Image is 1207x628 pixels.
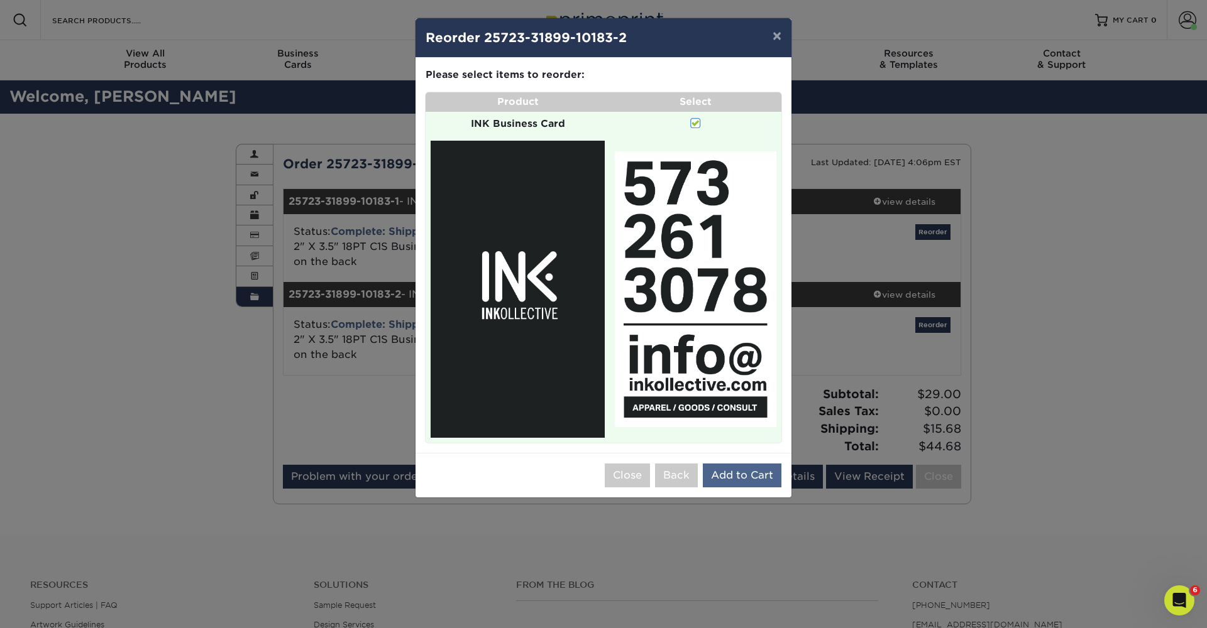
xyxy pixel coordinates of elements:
[426,68,585,80] strong: Please select items to reorder:
[1164,585,1194,615] iframe: Intercom live chat
[497,95,539,107] strong: Product
[763,18,791,53] button: ×
[1190,585,1200,595] span: 6
[680,95,712,107] strong: Select
[703,463,781,487] button: Add to Cart
[655,463,698,487] button: Back
[471,117,565,129] strong: INK Business Card
[615,151,776,427] img: primo-9160-688929e95e1f9
[426,28,781,47] h4: Reorder 25723-31899-10183-2
[605,463,650,487] button: Close
[431,141,605,438] img: primo-4163-688929e95ab5b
